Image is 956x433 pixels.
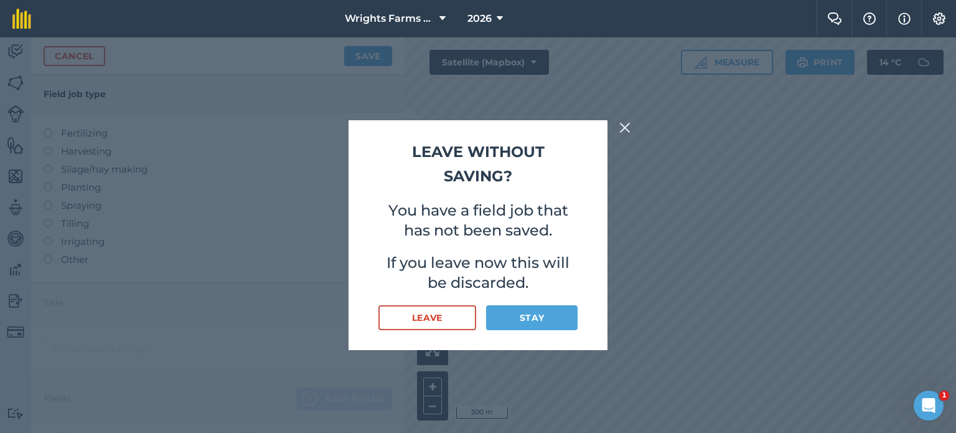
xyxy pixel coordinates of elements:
button: Stay [486,305,578,330]
p: If you leave now this will be discarded. [378,253,578,293]
img: svg+xml;base64,PHN2ZyB4bWxucz0iaHR0cDovL3d3dy53My5vcmcvMjAwMC9zdmciIHdpZHRoPSIxNyIgaGVpZ2h0PSIxNy... [898,11,911,26]
img: A cog icon [932,12,947,25]
span: 1 [939,391,949,401]
img: fieldmargin Logo [12,9,31,29]
img: A question mark icon [862,12,877,25]
img: svg+xml;base64,PHN2ZyB4bWxucz0iaHR0cDovL3d3dy53My5vcmcvMjAwMC9zdmciIHdpZHRoPSIyMiIgaGVpZ2h0PSIzMC... [619,120,630,135]
button: Leave [378,305,476,330]
span: Wrights Farms Contracting [345,11,434,26]
p: You have a field job that has not been saved. [378,201,578,240]
iframe: Intercom live chat [914,391,944,421]
span: 2026 [467,11,492,26]
img: Two speech bubbles overlapping with the left bubble in the forefront [827,12,842,25]
h2: Leave without saving? [378,140,578,188]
